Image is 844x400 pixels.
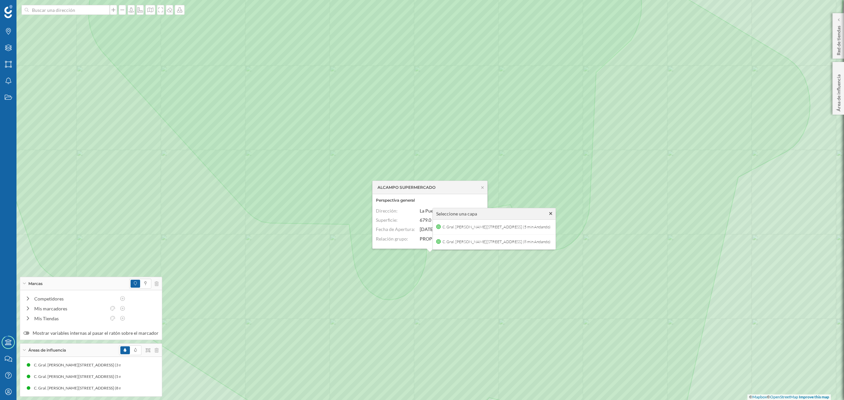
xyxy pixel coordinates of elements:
span: ALCAMPO SUPERMERCADO [377,185,436,190]
span: [DATE] [420,227,434,232]
span: Fecha de Apertura: [376,227,415,232]
div: Mis marcadores [34,305,106,312]
span: PROPIEDAD [420,236,447,242]
a: Improve this map [799,394,829,399]
div: Mis Tiendas [34,315,106,322]
span: Relación grupo: [376,236,408,242]
span: La Puentecilla, 3-5 [420,208,457,214]
span: 679.0 m² [420,217,437,223]
label: Mostrar variables internas al pasar el ratón sobre el marcador [23,330,159,336]
p: Red de tiendas [835,23,842,55]
a: OpenStreetMap [770,394,798,399]
div: C. Gral. [PERSON_NAME][STREET_ADDRESS] (3 min Andando) [34,362,147,368]
div: © © [747,394,831,400]
span: Áreas de influencia [28,347,66,353]
img: Geoblink Logo [4,5,13,18]
h6: Perspectiva general [376,197,484,203]
span: C. Gral. [PERSON_NAME][STREET_ADDRESS] (5 min Andando) [441,222,552,232]
span: C. Gral. [PERSON_NAME][STREET_ADDRESS] (8 min Andando) [441,237,552,247]
span: Superficie: [376,217,398,223]
span: Marcas [28,281,43,287]
div: Competidores [34,295,116,302]
span: Dirección: [376,208,398,214]
p: Área de influencia [835,72,842,111]
a: Mapbox [752,394,767,399]
div: C. Gral. [PERSON_NAME][STREET_ADDRESS] (5 min Andando) [34,373,147,380]
div: C. Gral. [PERSON_NAME][STREET_ADDRESS] (8 min Andando) [34,385,147,391]
span: Seleccione una capa [436,211,477,217]
span: Soporte [13,5,37,11]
